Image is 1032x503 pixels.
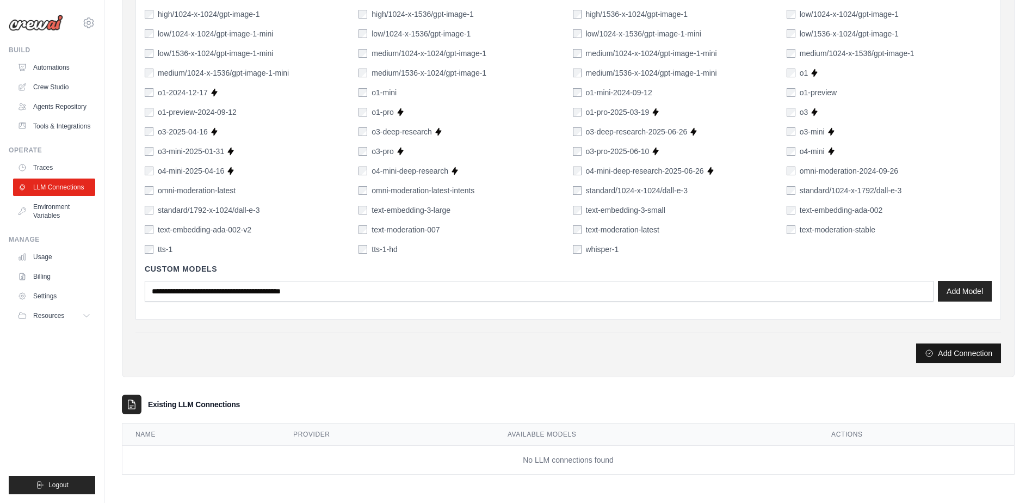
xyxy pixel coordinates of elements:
[787,206,795,214] input: text-embedding-ada-002
[145,88,153,97] input: o1-2024-12-17
[145,225,153,234] input: text-embedding-ada-002-v2
[359,206,367,214] input: text-embedding-3-large
[787,49,795,58] input: medium/1024-x-1536/gpt-image-1
[158,185,236,196] label: omni-moderation-latest
[800,28,899,39] label: low/1536-x-1024/gpt-image-1
[158,9,260,20] label: high/1024-x-1024/gpt-image-1
[573,147,582,156] input: o3-pro-2025-06-10
[9,476,95,494] button: Logout
[787,69,795,77] input: o1
[586,48,717,59] label: medium/1024-x-1024/gpt-image-1-mini
[359,127,367,136] input: o3-deep-research
[9,46,95,54] div: Build
[800,205,883,216] label: text-embedding-ada-002
[586,68,717,78] label: medium/1536-x-1024/gpt-image-1-mini
[9,235,95,244] div: Manage
[372,224,440,235] label: text-moderation-007
[573,29,582,38] input: low/1024-x-1536/gpt-image-1-mini
[13,98,95,115] a: Agents Repository
[916,343,1001,363] button: Add Connection
[787,10,795,19] input: low/1024-x-1024/gpt-image-1
[586,185,688,196] label: standard/1024-x-1024/dall-e-3
[13,179,95,196] a: LLM Connections
[13,287,95,305] a: Settings
[158,224,251,235] label: text-embedding-ada-002-v2
[586,244,619,255] label: whisper-1
[818,424,1014,446] th: Actions
[800,68,808,78] label: o1
[573,10,582,19] input: high/1536-x-1024/gpt-image-1
[372,126,432,137] label: o3-deep-research
[800,126,825,137] label: o3-mini
[787,29,795,38] input: low/1536-x-1024/gpt-image-1
[359,108,367,116] input: o1-pro
[372,68,486,78] label: medium/1536-x-1024/gpt-image-1
[13,78,95,96] a: Crew Studio
[938,281,992,302] button: Add Model
[158,146,224,157] label: o3-mini-2025-01-31
[586,9,688,20] label: high/1536-x-1024/gpt-image-1
[359,10,367,19] input: high/1024-x-1536/gpt-image-1
[9,15,63,31] img: Logo
[372,87,397,98] label: o1-mini
[573,88,582,97] input: o1-mini-2024-09-12
[280,424,495,446] th: Provider
[145,147,153,156] input: o3-mini-2025-01-31
[145,10,153,19] input: high/1024-x-1024/gpt-image-1
[573,206,582,214] input: text-embedding-3-small
[145,49,153,58] input: low/1536-x-1024/gpt-image-1-mini
[586,146,650,157] label: o3-pro-2025-06-10
[158,48,273,59] label: low/1536-x-1024/gpt-image-1-mini
[573,186,582,195] input: standard/1024-x-1024/dall-e-3
[573,225,582,234] input: text-moderation-latest
[586,126,688,137] label: o3-deep-research-2025-06-26
[787,88,795,97] input: o1-preview
[158,28,273,39] label: low/1024-x-1024/gpt-image-1-mini
[145,167,153,175] input: o4-mini-2025-04-16
[145,245,153,254] input: tts-1
[13,248,95,266] a: Usage
[787,167,795,175] input: omni-moderation-2024-09-26
[145,127,153,136] input: o3-2025-04-16
[787,108,795,116] input: o3
[13,268,95,285] a: Billing
[13,198,95,224] a: Environment Variables
[158,87,208,98] label: o1-2024-12-17
[800,87,837,98] label: o1-preview
[359,167,367,175] input: o4-mini-deep-research
[145,108,153,116] input: o1-preview-2024-09-12
[158,205,260,216] label: standard/1792-x-1024/dall-e-3
[573,245,582,254] input: whisper-1
[573,127,582,136] input: o3-deep-research-2025-06-26
[13,59,95,76] a: Automations
[122,446,1014,475] td: No LLM connections found
[359,49,367,58] input: medium/1024-x-1024/gpt-image-1
[372,48,486,59] label: medium/1024-x-1024/gpt-image-1
[359,225,367,234] input: text-moderation-007
[148,399,240,410] h3: Existing LLM Connections
[158,244,172,255] label: tts-1
[787,147,795,156] input: o4-mini
[359,29,367,38] input: low/1024-x-1536/gpt-image-1
[495,424,818,446] th: Available Models
[586,224,659,235] label: text-moderation-latest
[372,9,474,20] label: high/1024-x-1536/gpt-image-1
[372,107,393,118] label: o1-pro
[158,107,237,118] label: o1-preview-2024-09-12
[9,146,95,155] div: Operate
[145,263,992,274] h4: Custom Models
[13,307,95,324] button: Resources
[13,118,95,135] a: Tools & Integrations
[359,88,367,97] input: o1-mini
[800,224,875,235] label: text-moderation-stable
[122,424,280,446] th: Name
[372,146,393,157] label: o3-pro
[800,48,914,59] label: medium/1024-x-1536/gpt-image-1
[800,146,825,157] label: o4-mini
[586,107,650,118] label: o1-pro-2025-03-19
[145,186,153,195] input: omni-moderation-latest
[372,28,471,39] label: low/1024-x-1536/gpt-image-1
[586,28,701,39] label: low/1024-x-1536/gpt-image-1-mini
[800,9,899,20] label: low/1024-x-1024/gpt-image-1
[586,87,652,98] label: o1-mini-2024-09-12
